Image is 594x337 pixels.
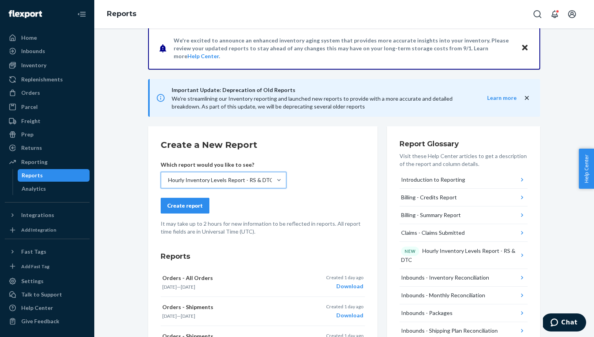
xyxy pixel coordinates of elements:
[162,284,177,290] time: [DATE]
[401,211,461,219] div: Billing - Summary Report
[74,6,90,22] button: Close Navigation
[5,156,90,168] a: Reporting
[21,317,59,325] div: Give Feedback
[400,139,528,149] h3: Report Glossary
[400,287,528,304] button: Inbounds - Monthly Reconciliation
[161,297,365,326] button: Orders - Shipments[DATE]—[DATE]Created 1 day agoDownload
[530,6,545,22] button: Open Search Box
[5,45,90,57] a: Inbounds
[21,76,63,83] div: Replenishments
[21,61,46,69] div: Inventory
[21,34,37,42] div: Home
[5,101,90,113] a: Parcel
[161,268,365,297] button: Orders - All Orders[DATE]—[DATE]Created 1 day agoDownload
[162,313,177,319] time: [DATE]
[5,128,90,141] a: Prep
[181,313,195,319] time: [DATE]
[543,313,586,333] iframe: Opens a widget where you can chat to one of our agents
[5,87,90,99] a: Orders
[187,53,219,59] a: Help Center
[172,95,453,110] span: We're streamlining our Inventory reporting and launched new reports to provide with a more accura...
[16,217,59,228] p: NAME
[579,149,594,189] button: Help Center
[400,171,528,189] button: Introduction to Reporting
[5,209,90,221] button: Integrations
[167,202,203,210] div: Create report
[326,282,363,290] div: Download
[5,31,90,44] a: Home
[5,59,90,72] a: Inventory
[181,284,195,290] time: [DATE]
[12,52,177,66] h2: Description
[65,175,173,198] p: Timestamp of report created date in UTC
[5,261,90,272] a: Add Fast Tag
[161,161,286,169] p: Which report would you like to see?
[400,224,528,242] button: Claims - Claims Submitted
[5,245,90,258] button: Fast Tags
[401,229,465,237] div: Claims - Claims Submitted
[107,9,136,18] a: Reports
[18,182,90,195] a: Analytics
[401,274,489,282] div: Inbounds - Inventory Reconciliation
[21,158,48,166] div: Reporting
[21,291,62,298] div: Talk to Support
[162,303,295,311] p: Orders - Shipments
[400,206,528,224] button: Billing - Summary Report
[161,220,365,236] p: It may take up to 2 hours for new information to be reflected in reports. All report time fields ...
[21,131,33,138] div: Prep
[12,16,177,42] div: 512 Inventory - Levels Today Report
[18,169,90,182] a: Reports
[401,291,485,299] div: Inbounds - Monthly Reconciliation
[401,193,457,201] div: Billing - Credits Report
[21,47,45,55] div: Inbounds
[5,302,90,314] a: Help Center
[162,274,295,282] p: Orders - All Orders
[400,242,528,269] button: NEWHourly Inventory Levels Report - RS & DTC
[13,307,62,337] td: BARCODE
[405,248,416,254] p: NEW
[523,94,531,102] button: close
[162,284,295,290] p: —
[326,303,363,310] p: Created 1 day ago
[21,211,54,219] div: Integrations
[5,115,90,127] a: Freight
[13,172,62,214] td: SNAPSHOT TIME
[168,176,273,184] div: Hourly Inventory Levels Report - RS & DTC
[520,42,530,54] button: Close
[471,94,517,102] button: Learn more
[22,185,46,193] div: Analytics
[9,10,42,18] img: Flexport logo
[12,116,177,130] h2: Documentation
[172,85,471,95] span: Important Update: Deprecation of Old Reports
[21,263,49,270] div: Add Fast Tag
[65,247,173,292] p: MSKU of the SKU, which is automatically imported with your product and can be updated in Inventor...
[400,269,528,287] button: Inbounds - Inventory Reconciliation
[401,327,498,335] div: Inbounds - Shipping Plan Reconciliation
[21,117,40,125] div: Freight
[161,198,209,214] button: Create report
[5,225,90,236] a: Add Integration
[13,243,62,307] td: SKU
[161,139,365,151] h2: Create a New Report
[326,274,363,281] p: Created 1 day ago
[547,6,563,22] button: Open notifications
[401,176,465,184] div: Introduction to Reporting
[400,152,528,168] p: Visit these Help Center articles to get a description of the report and column details.
[564,6,580,22] button: Open account menu
[21,248,46,256] div: Fast Tags
[5,142,90,154] a: Returns
[12,70,177,104] p: This report provides [DATE] inventory levels by SKU at each fulfillment center. In addition, you ...
[5,73,90,86] a: Replenishments
[326,311,363,319] div: Download
[5,288,90,301] button: Talk to Support
[400,189,528,206] button: Billing - Credits Report
[22,171,43,179] div: Reports
[162,313,295,319] p: —
[5,275,90,287] a: Settings
[5,315,90,328] button: Give Feedback
[401,309,453,317] div: Inbounds - Packages
[65,310,173,322] p: Barcode(s) tied to the SKU
[161,251,365,261] h3: Reports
